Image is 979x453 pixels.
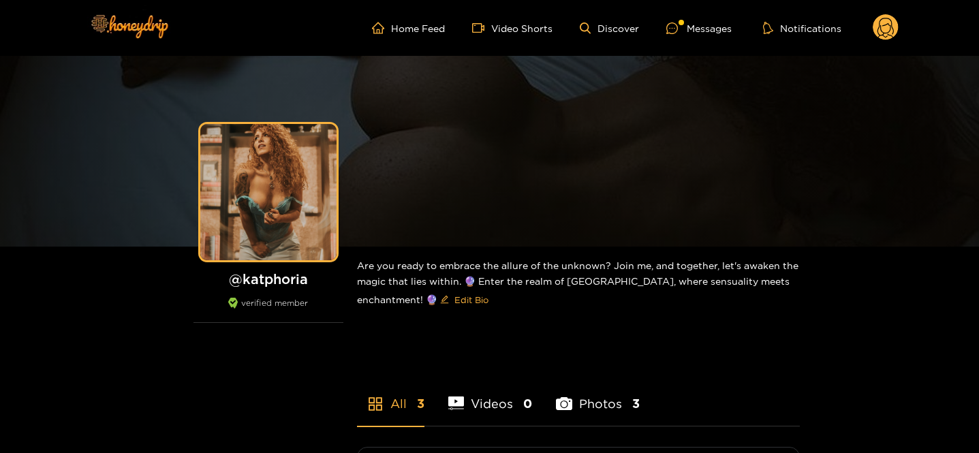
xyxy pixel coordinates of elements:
[193,270,343,287] h1: @ katphoria
[372,22,445,34] a: Home Feed
[193,298,343,323] div: verified member
[666,20,732,36] div: Messages
[440,295,449,305] span: edit
[454,293,488,307] span: Edit Bio
[523,395,532,412] span: 0
[357,247,800,322] div: Are you ready to embrace the allure of the unknown? Join me, and together, let's awaken the magic...
[437,289,491,311] button: editEdit Bio
[367,396,384,412] span: appstore
[357,364,424,426] li: All
[632,395,640,412] span: 3
[372,22,391,34] span: home
[472,22,491,34] span: video-camera
[472,22,553,34] a: Video Shorts
[556,364,640,426] li: Photos
[417,395,424,412] span: 3
[759,21,845,35] button: Notifications
[580,22,639,34] a: Discover
[448,364,533,426] li: Videos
